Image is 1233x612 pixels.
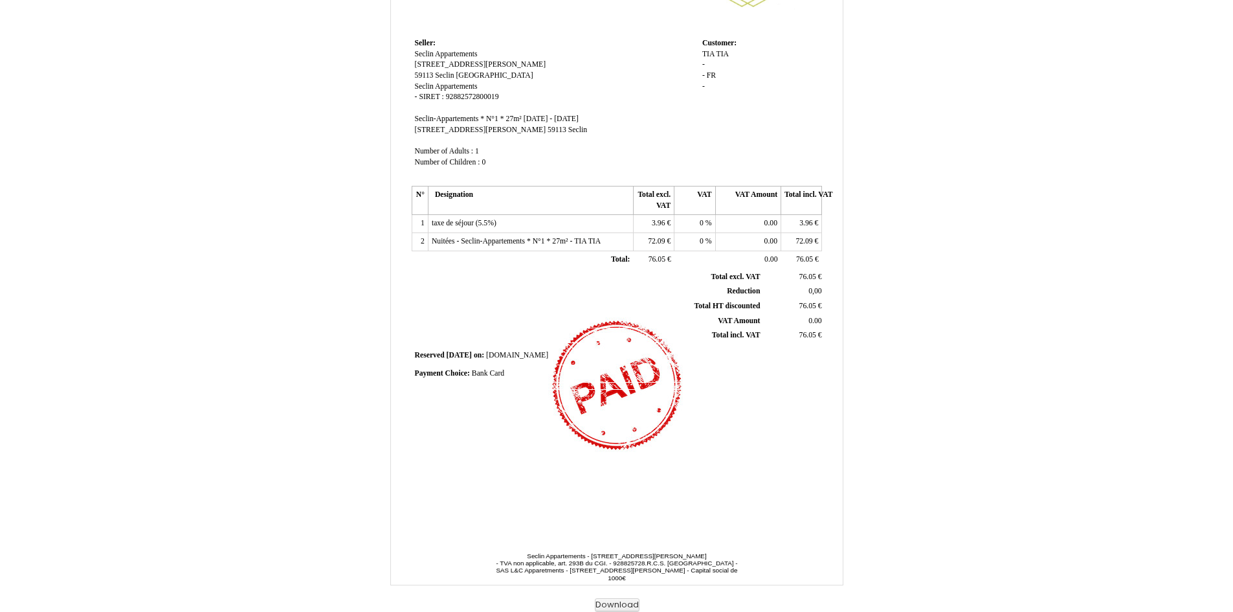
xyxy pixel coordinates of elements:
span: 59113 [548,126,566,134]
span: 0.00 [764,219,777,227]
td: € [781,215,822,233]
span: 76.05 [649,255,665,264]
span: [DATE] - [DATE] [524,115,579,123]
th: VAT Amount [715,187,781,215]
span: Total incl. VAT [712,331,761,339]
td: € [781,251,822,269]
span: 76.05 [799,273,816,281]
span: Seclin [568,126,587,134]
td: 1 [412,215,428,233]
span: 0.00 [764,237,777,245]
span: [STREET_ADDRESS][PERSON_NAME] [415,126,546,134]
span: Payment Choice: [415,369,470,378]
span: 76.05 [799,331,816,339]
th: Total excl. VAT [633,187,674,215]
td: € [762,270,824,284]
span: 59113 [415,71,434,80]
span: 76.05 [799,302,816,310]
span: Number of Children : [415,158,480,166]
span: Total HT discounted [694,302,760,310]
span: taxe de séjour (5.5%) [432,219,496,227]
span: 76.05 [796,255,813,264]
span: 1 [475,147,479,155]
span: 72.09 [648,237,665,245]
th: Total incl. VAT [781,187,822,215]
td: € [781,233,822,251]
span: [DOMAIN_NAME] [486,351,548,359]
span: SIRET : 92882572800019 [419,93,498,101]
td: € [762,299,824,313]
span: 0,00 [808,287,821,295]
span: Seclin Appartements [415,50,478,58]
span: Seclin [435,71,454,80]
button: Download [595,598,639,612]
span: 0 [482,158,485,166]
span: 0 [700,237,704,245]
td: € [633,251,674,269]
span: 0 [700,219,704,227]
span: - [702,82,705,91]
span: 0.00 [808,317,821,325]
span: [DATE] [447,351,472,359]
span: 3.96 [652,219,665,227]
span: Bank Card [472,369,504,378]
td: € [633,215,674,233]
span: Seclin Appartements - [STREET_ADDRESS][PERSON_NAME] [527,552,706,560]
span: on: [474,351,484,359]
th: N° [412,187,428,215]
span: [GEOGRAPHIC_DATA] [456,71,533,80]
th: Designation [428,187,633,215]
span: Reduction [727,287,760,295]
span: - [702,60,705,69]
span: VAT Amount [718,317,760,325]
span: Reserved [415,351,445,359]
span: TIA [716,50,729,58]
span: Total excl. VAT [711,273,761,281]
span: Seller: [415,39,436,47]
span: Customer: [702,39,737,47]
td: % [674,233,715,251]
span: [STREET_ADDRESS][PERSON_NAME] [415,60,546,69]
span: TIA [702,50,715,58]
span: Total: [611,255,630,264]
th: VAT [674,187,715,215]
span: Seclin-Appartements * N°1 * 27m² [415,115,522,123]
td: % [674,215,715,233]
span: - [702,71,705,80]
span: 72.09 [795,237,812,245]
span: FR [707,71,716,80]
span: Seclin Appartements [415,82,478,91]
span: Nuitées - Seclin-Appartements * N°1 * 27m² - TIA TIA [432,237,601,245]
span: - TVA non applicable, art. 293B du CGI. - 928825728.R.C.S. [GEOGRAPHIC_DATA] - SAS L&C Apparetmen... [496,560,737,582]
td: 2 [412,233,428,251]
td: € [633,233,674,251]
span: 3.96 [799,219,812,227]
span: Number of Adults : [415,147,474,155]
td: € [762,328,824,343]
span: - [415,93,417,101]
span: 0.00 [764,255,777,264]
